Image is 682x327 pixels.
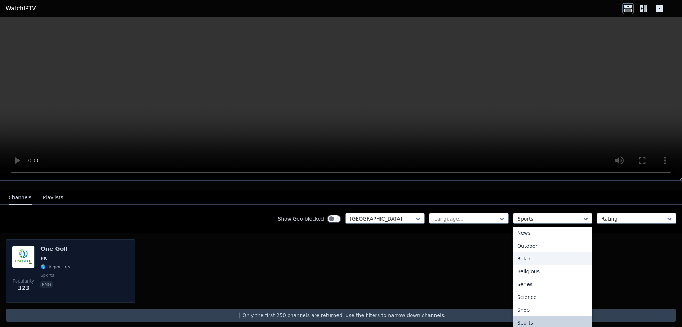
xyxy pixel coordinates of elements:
[17,284,29,292] span: 323
[513,304,592,316] div: Shop
[40,273,54,278] span: sports
[43,191,63,205] button: Playlists
[513,252,592,265] div: Relax
[12,246,35,268] img: One Golf
[40,255,47,261] span: PK
[513,291,592,304] div: Science
[9,191,32,205] button: Channels
[6,4,36,13] a: WatchIPTV
[513,278,592,291] div: Series
[9,312,673,319] p: ❗️Only the first 250 channels are returned, use the filters to narrow down channels.
[40,281,53,288] p: eng
[513,265,592,278] div: Religious
[40,246,72,253] h6: One Golf
[513,227,592,239] div: News
[278,215,324,222] label: Show Geo-blocked
[13,278,34,284] span: Popularity
[40,264,72,270] span: 🌎 Region-free
[513,239,592,252] div: Outdoor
